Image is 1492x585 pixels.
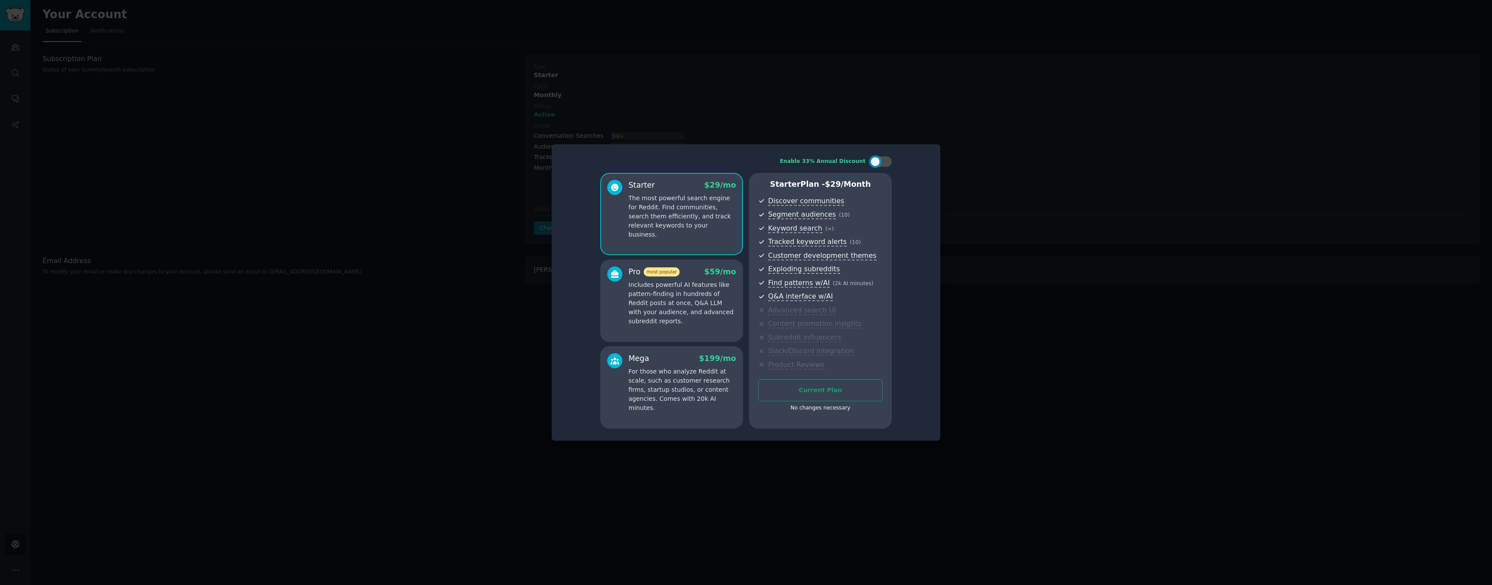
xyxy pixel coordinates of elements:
div: Mega [628,353,649,364]
span: Product Reviews [768,361,824,370]
span: Exploding subreddits [768,265,840,274]
span: Keyword search [768,224,822,233]
span: most popular [644,267,680,276]
span: ( 10 ) [839,212,850,218]
p: Includes powerful AI features like pattern-finding in hundreds of Reddit posts at once, Q&A LLM w... [628,280,736,326]
span: Customer development themes [768,251,877,260]
span: Segment audiences [768,210,836,219]
div: Enable 33% Annual Discount [780,158,866,166]
div: Pro [628,266,680,277]
div: Starter [628,180,655,191]
span: $ 59 /mo [704,267,736,276]
p: For those who analyze Reddit at scale, such as customer research firms, startup studios, or conte... [628,367,736,413]
span: Find patterns w/AI [768,279,830,288]
span: ( 10 ) [850,239,861,245]
span: Subreddit influencers [768,333,841,342]
span: ( ∞ ) [825,226,834,232]
span: Advanced search UI [768,306,836,315]
p: The most powerful search engine for Reddit. Find communities, search them efficiently, and track ... [628,194,736,239]
span: $ 29 /mo [704,181,736,189]
span: Tracked keyword alerts [768,237,847,247]
div: No changes necessary [758,404,883,412]
p: Starter Plan - [758,179,883,190]
span: $ 29 /month [825,180,871,188]
span: Content promotion insights [768,319,861,328]
span: Discover communities [768,197,844,206]
span: ( 2k AI minutes ) [833,280,874,286]
span: Q&A interface w/AI [768,292,833,301]
span: $ 199 /mo [699,354,736,363]
span: Slack/Discord integration [768,347,854,356]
